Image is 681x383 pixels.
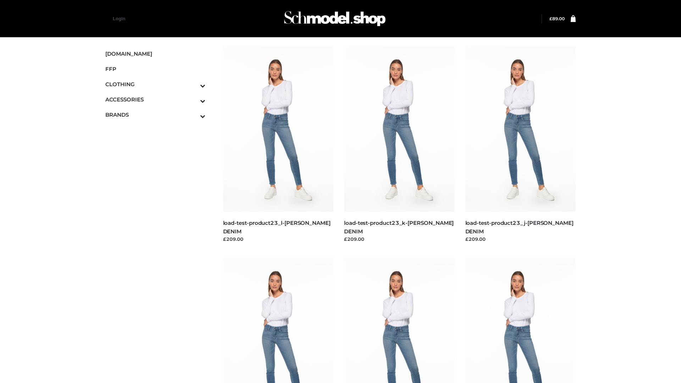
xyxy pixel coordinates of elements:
button: Toggle Submenu [181,92,205,107]
button: Toggle Submenu [181,77,205,92]
span: [DOMAIN_NAME] [105,50,205,58]
button: Toggle Submenu [181,107,205,122]
a: £89.00 [549,16,565,21]
a: BRANDSToggle Submenu [105,107,205,122]
span: CLOTHING [105,80,205,88]
span: FFP [105,65,205,73]
span: ACCESSORIES [105,95,205,104]
a: FFP [105,61,205,77]
span: £ [549,16,552,21]
bdi: 89.00 [549,16,565,21]
a: Login [113,16,125,21]
div: £209.00 [344,235,455,243]
div: £209.00 [465,235,576,243]
a: load-test-product23_j-[PERSON_NAME] DENIM [465,220,574,234]
span: BRANDS [105,111,205,119]
a: load-test-product23_l-[PERSON_NAME] DENIM [223,220,331,234]
a: [DOMAIN_NAME] [105,46,205,61]
a: ACCESSORIESToggle Submenu [105,92,205,107]
a: load-test-product23_k-[PERSON_NAME] DENIM [344,220,454,234]
a: CLOTHINGToggle Submenu [105,77,205,92]
div: £209.00 [223,235,334,243]
img: Schmodel Admin 964 [282,5,388,33]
